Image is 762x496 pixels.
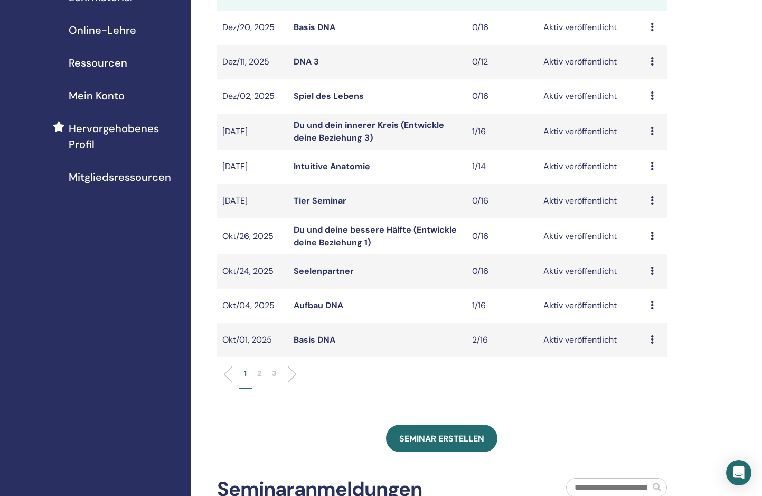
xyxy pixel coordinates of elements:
[69,88,125,104] span: Mein Konto
[69,22,136,38] span: Online-Lehre
[244,368,247,379] p: 1
[538,289,645,323] td: Aktiv veröffentlicht
[217,11,288,45] td: Dez/20, 2025
[538,114,645,150] td: Aktiv veröffentlicht
[217,184,288,218] td: [DATE]
[294,56,319,67] a: DNA 3
[69,121,182,152] span: Hervorgehobenes Profil
[217,79,288,114] td: Dez/02, 2025
[294,265,354,277] a: Seelenpartner
[69,169,171,185] span: Mitgliedsressourcen
[69,55,127,71] span: Ressourcen
[217,323,288,357] td: Okt/01, 2025
[272,368,276,379] p: 3
[294,195,346,206] a: Tier Seminar
[467,79,538,114] td: 0/16
[467,218,538,254] td: 0/16
[294,22,335,33] a: Basis DNA
[538,79,645,114] td: Aktiv veröffentlicht
[294,300,343,311] a: Aufbau DNA
[294,161,370,172] a: Intuitive Anatomie
[467,114,538,150] td: 1/16
[467,323,538,357] td: 2/16
[538,150,645,184] td: Aktiv veröffentlicht
[726,460,751,485] div: Open Intercom Messenger
[386,425,497,452] a: Seminar erstellen
[538,323,645,357] td: Aktiv veröffentlicht
[294,224,457,248] a: Du und deine bessere Hälfte (Entwickle deine Beziehung 1)
[294,334,335,345] a: Basis DNA
[294,120,444,143] a: Du und dein innerer Kreis (Entwickle deine Beziehung 3)
[217,218,288,254] td: Okt/26, 2025
[217,114,288,150] td: [DATE]
[538,11,645,45] td: Aktiv veröffentlicht
[257,368,261,379] p: 2
[538,45,645,79] td: Aktiv veröffentlicht
[538,254,645,289] td: Aktiv veröffentlicht
[538,218,645,254] td: Aktiv veröffentlicht
[467,150,538,184] td: 1/14
[467,254,538,289] td: 0/16
[217,254,288,289] td: Okt/24, 2025
[399,433,484,444] span: Seminar erstellen
[217,45,288,79] td: Dez/11, 2025
[538,184,645,218] td: Aktiv veröffentlicht
[294,90,364,102] a: Spiel des Lebens
[467,11,538,45] td: 0/16
[217,289,288,323] td: Okt/04, 2025
[217,150,288,184] td: [DATE]
[467,184,538,218] td: 0/16
[467,45,538,79] td: 0/12
[467,289,538,323] td: 1/16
